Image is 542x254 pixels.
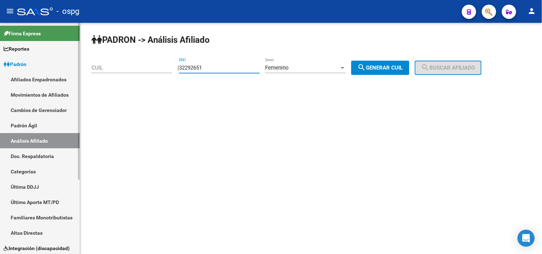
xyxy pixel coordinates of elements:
[358,65,403,71] span: Generar CUIL
[351,61,409,75] button: Generar CUIL
[4,30,41,37] span: Firma Express
[358,63,366,72] mat-icon: search
[421,63,430,72] mat-icon: search
[56,4,79,19] span: - ospg
[415,61,482,75] button: Buscar afiliado
[528,7,536,15] mat-icon: person
[518,230,535,247] div: Open Intercom Messenger
[4,60,26,68] span: Padrón
[6,7,14,15] mat-icon: menu
[91,35,210,45] strong: PADRON -> Análisis Afiliado
[4,244,70,252] span: Integración (discapacidad)
[265,65,289,71] span: Femenino
[421,65,475,71] span: Buscar afiliado
[178,65,415,71] div: |
[4,45,29,53] span: Reportes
